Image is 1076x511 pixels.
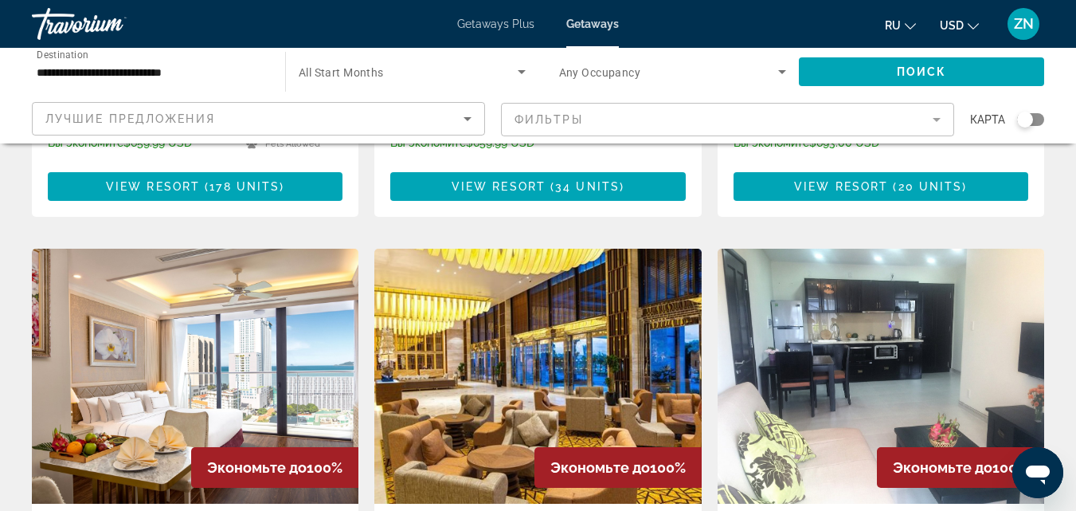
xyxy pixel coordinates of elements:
button: User Menu [1003,7,1044,41]
img: RE86O01L.jpg [374,249,701,504]
img: S065I01X.jpg [32,249,358,504]
button: Filter [501,102,954,137]
iframe: Кнопка запуска окна обмена сообщениями [1012,447,1063,498]
span: Any Occupancy [559,66,641,79]
span: 20 units [898,180,963,193]
span: Pets Allowed [265,139,320,149]
span: Destination [37,49,88,60]
span: Экономьте до [893,459,992,476]
span: View Resort [794,180,888,193]
span: Поиск [897,65,947,78]
a: Getaways Plus [457,18,534,30]
span: ( ) [546,180,624,193]
a: Getaways [566,18,619,30]
span: ( ) [200,180,284,193]
span: Экономьте до [207,459,307,476]
span: Лучшие предложения [45,112,215,125]
button: View Resort(20 units) [734,172,1028,201]
button: Поиск [799,57,1044,86]
a: Travorium [32,3,191,45]
span: All Start Months [299,66,384,79]
div: 100% [191,447,358,488]
span: 178 units [209,180,280,193]
button: Change language [885,14,916,37]
span: Экономьте до [550,459,650,476]
button: View Resort(178 units) [48,172,342,201]
img: RK40I01X.jpg [718,249,1044,504]
span: ZN [1014,16,1034,32]
span: ru [885,19,901,32]
div: 100% [877,447,1044,488]
span: 34 units [555,180,620,193]
span: карта [970,108,1005,131]
span: USD [940,19,964,32]
div: 100% [534,447,702,488]
span: View Resort [452,180,546,193]
button: Change currency [940,14,979,37]
mat-select: Sort by [45,109,471,128]
span: View Resort [106,180,200,193]
span: ( ) [888,180,967,193]
button: View Resort(34 units) [390,172,685,201]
